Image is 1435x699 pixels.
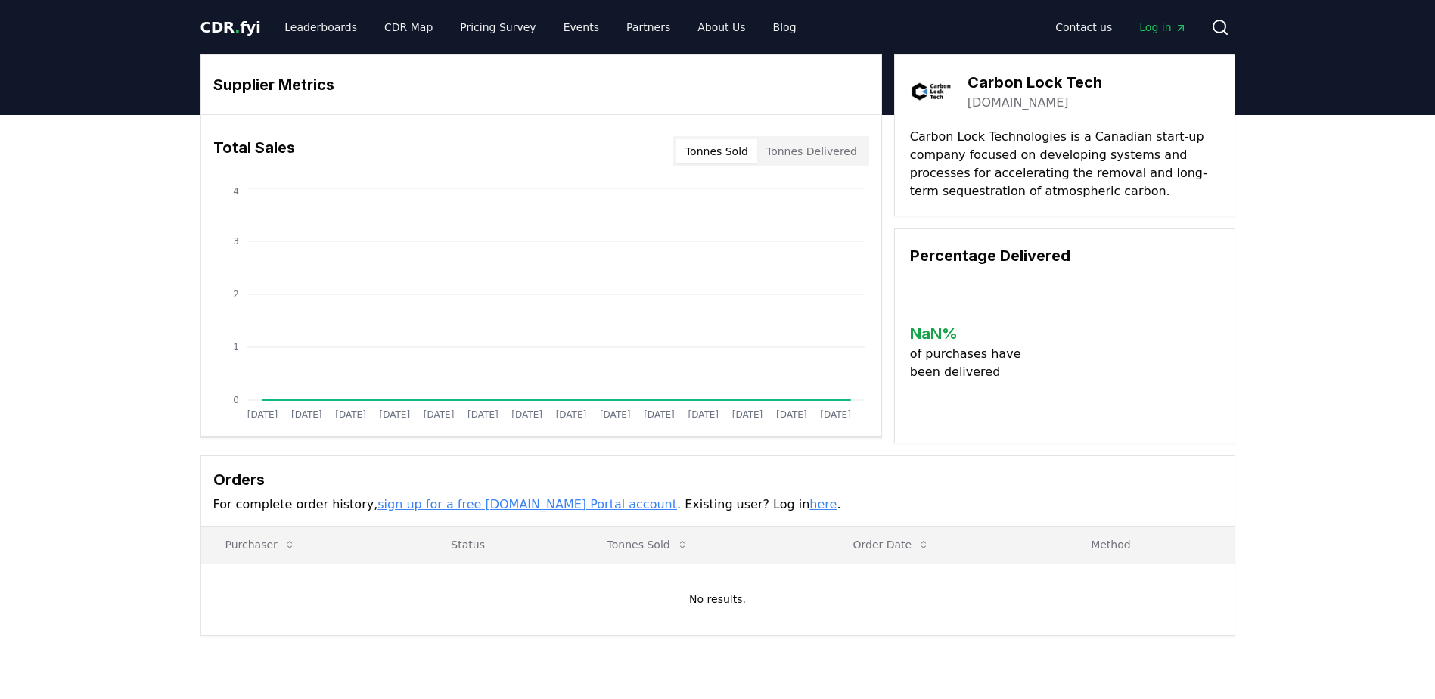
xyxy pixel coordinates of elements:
tspan: [DATE] [290,409,321,420]
p: Method [1079,537,1222,552]
h3: Orders [213,468,1222,491]
h3: NaN % [910,322,1033,345]
span: Log in [1139,20,1186,35]
tspan: [DATE] [776,409,807,420]
h3: Carbon Lock Tech [968,71,1102,94]
span: CDR fyi [200,18,261,36]
tspan: 3 [233,236,239,247]
tspan: [DATE] [423,409,454,420]
button: Purchaser [213,530,308,560]
tspan: [DATE] [511,409,542,420]
a: here [809,497,837,511]
tspan: [DATE] [467,409,499,420]
a: CDR.fyi [200,17,261,38]
tspan: [DATE] [379,409,410,420]
tspan: [DATE] [731,409,763,420]
tspan: 0 [233,395,239,405]
p: Carbon Lock Technologies is a Canadian start-up company focused on developing systems and process... [910,128,1219,200]
h3: Percentage Delivered [910,244,1219,267]
a: [DOMAIN_NAME] [968,94,1069,112]
a: About Us [685,14,757,41]
tspan: [DATE] [820,409,851,420]
p: of purchases have been delivered [910,345,1033,381]
a: Events [551,14,611,41]
a: Partners [614,14,682,41]
a: Log in [1127,14,1198,41]
nav: Main [272,14,808,41]
a: sign up for a free [DOMAIN_NAME] Portal account [377,497,677,511]
a: Contact us [1043,14,1124,41]
p: Status [439,537,570,552]
span: . [235,18,240,36]
img: Carbon Lock Tech-logo [910,70,952,113]
a: Blog [761,14,809,41]
nav: Main [1043,14,1198,41]
a: Pricing Survey [448,14,548,41]
tspan: [DATE] [555,409,586,420]
tspan: [DATE] [247,409,278,420]
button: Order Date [840,530,942,560]
tspan: [DATE] [644,409,675,420]
tspan: 4 [233,186,239,197]
button: Tonnes Sold [676,139,757,163]
h3: Total Sales [213,136,295,166]
td: No results. [201,563,1235,635]
tspan: [DATE] [335,409,366,420]
p: For complete order history, . Existing user? Log in . [213,496,1222,514]
button: Tonnes Delivered [757,139,866,163]
tspan: [DATE] [688,409,719,420]
tspan: 1 [233,342,239,353]
h3: Supplier Metrics [213,73,869,96]
a: Leaderboards [272,14,369,41]
a: CDR Map [372,14,445,41]
tspan: [DATE] [599,409,630,420]
tspan: 2 [233,289,239,300]
button: Tonnes Sold [595,530,700,560]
